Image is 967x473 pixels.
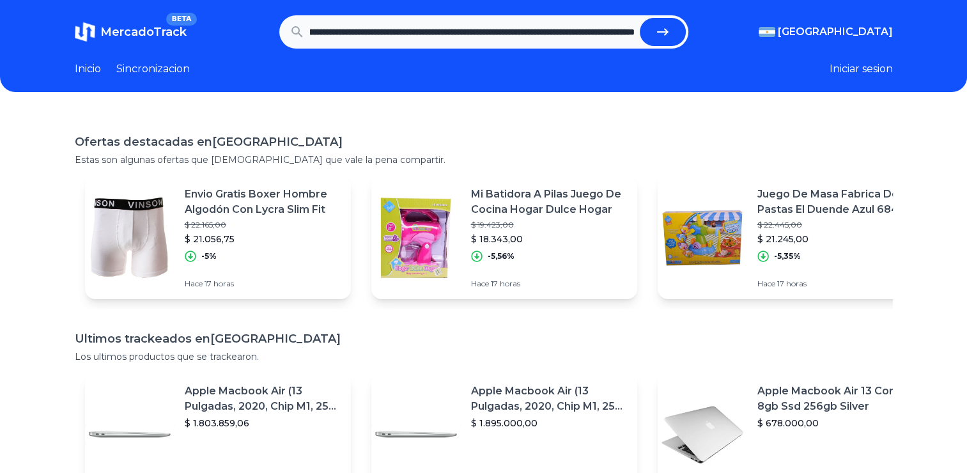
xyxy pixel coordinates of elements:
p: Juego De Masa Fabrica De Pastas El Duende Azul 6844 [757,187,913,217]
p: Hace 17 horas [185,279,341,289]
img: Featured image [658,193,747,283]
a: MercadoTrackBETA [75,22,187,42]
img: Argentina [759,27,775,37]
p: Envio Gratis Boxer Hombre Algodón Con Lycra Slim Fit [185,187,341,217]
p: $ 1.803.859,06 [185,417,341,430]
h1: Ofertas destacadas en [GEOGRAPHIC_DATA] [75,133,893,151]
span: BETA [166,13,196,26]
p: $ 22.165,00 [185,220,341,230]
button: Iniciar sesion [830,61,893,77]
span: [GEOGRAPHIC_DATA] [778,24,893,40]
p: -5,35% [774,251,801,261]
p: $ 21.056,75 [185,233,341,245]
a: Featured imageEnvio Gratis Boxer Hombre Algodón Con Lycra Slim Fit$ 22.165,00$ 21.056,75-5%Hace 1... [85,176,351,299]
p: $ 19.423,00 [471,220,627,230]
p: $ 18.343,00 [471,233,627,245]
p: Hace 17 horas [471,279,627,289]
a: Featured imageJuego De Masa Fabrica De Pastas El Duende Azul 6844$ 22.445,00$ 21.245,00-5,35%Hace... [658,176,924,299]
img: Featured image [85,193,174,283]
p: -5% [201,251,217,261]
p: Apple Macbook Air (13 Pulgadas, 2020, Chip M1, 256 Gb De Ssd, 8 Gb De Ram) - Plata [185,384,341,414]
img: Featured image [371,193,461,283]
button: [GEOGRAPHIC_DATA] [759,24,893,40]
img: MercadoTrack [75,22,95,42]
p: Apple Macbook Air 13 Core I5 8gb Ssd 256gb Silver [757,384,913,414]
p: Los ultimos productos que se trackearon. [75,350,893,363]
p: Estas son algunas ofertas que [DEMOGRAPHIC_DATA] que vale la pena compartir. [75,153,893,166]
p: $ 678.000,00 [757,417,913,430]
h1: Ultimos trackeados en [GEOGRAPHIC_DATA] [75,330,893,348]
p: Apple Macbook Air (13 Pulgadas, 2020, Chip M1, 256 Gb De Ssd, 8 Gb De Ram) - Plata [471,384,627,414]
a: Inicio [75,61,101,77]
a: Featured imageMi Batidora A Pilas Juego De Cocina Hogar Dulce Hogar$ 19.423,00$ 18.343,00-5,56%Ha... [371,176,637,299]
p: Mi Batidora A Pilas Juego De Cocina Hogar Dulce Hogar [471,187,627,217]
a: Sincronizacion [116,61,190,77]
p: $ 22.445,00 [757,220,913,230]
p: -5,56% [488,251,514,261]
p: $ 21.245,00 [757,233,913,245]
p: Hace 17 horas [757,279,913,289]
span: MercadoTrack [100,25,187,39]
p: $ 1.895.000,00 [471,417,627,430]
